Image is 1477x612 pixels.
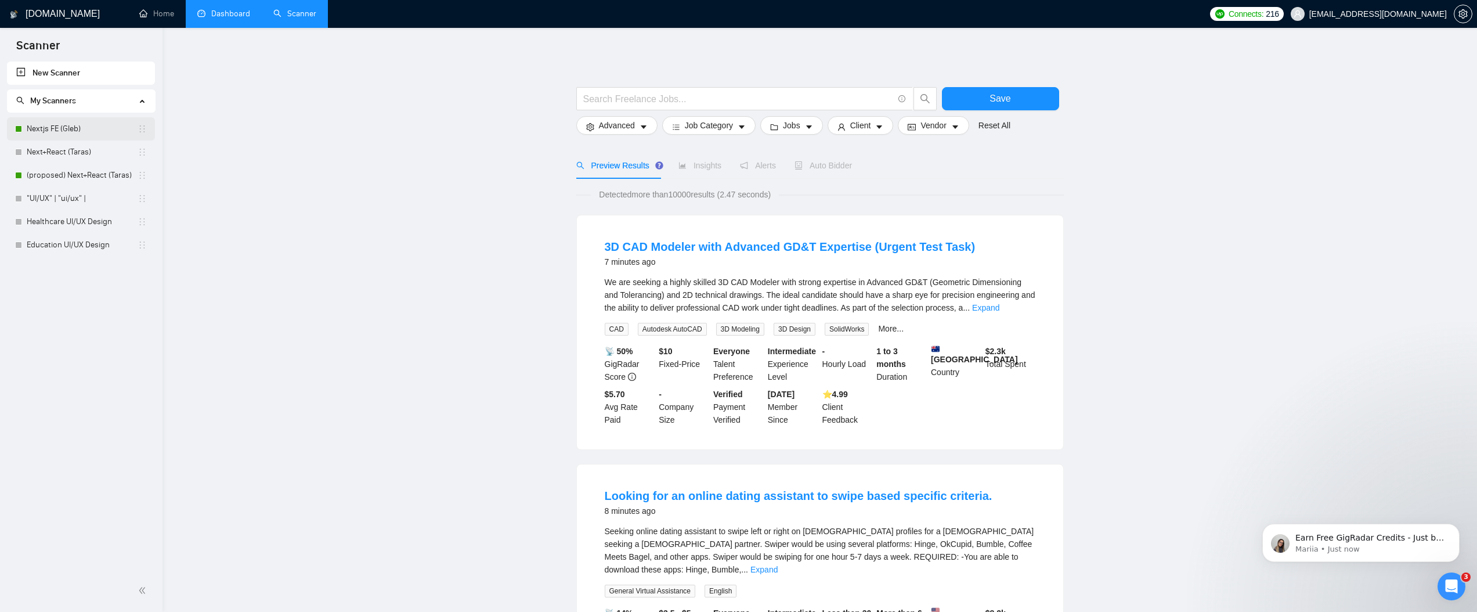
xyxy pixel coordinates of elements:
span: Connects: [1229,8,1263,20]
div: Avg Rate Paid [602,388,657,426]
div: We are seeking a highly skilled 3D CAD Modeler with strong expertise in Advanced GD&T (Geometric ... [605,276,1035,314]
span: caret-down [951,123,959,131]
button: barsJob Categorycaret-down [662,116,756,135]
b: [GEOGRAPHIC_DATA] [931,345,1018,364]
span: 216 [1266,8,1279,20]
span: 3D Design [774,323,815,336]
span: Job Category [685,119,733,132]
b: $5.70 [605,390,625,399]
span: double-left [138,585,150,596]
span: holder [138,240,147,250]
span: holder [138,171,147,180]
span: notification [740,161,748,170]
b: Intermediate [768,347,816,356]
span: ... [963,303,970,312]
span: Seeking online dating assistant to swipe left or right on [DEMOGRAPHIC_DATA] profiles for a [DEMO... [605,527,1034,574]
div: Seeking online dating assistant to swipe left or right on female profiles for a male seeking a fe... [605,525,1035,576]
span: info-circle [628,373,636,381]
span: My Scanners [30,96,76,106]
span: CAD [605,323,629,336]
span: English [705,585,736,597]
span: Auto Bidder [795,161,852,170]
span: Autodesk AutoCAD [638,323,707,336]
button: folderJobscaret-down [760,116,823,135]
span: setting [586,123,594,131]
a: Education UI/UX Design [27,233,138,257]
div: GigRadar Score [602,345,657,383]
span: info-circle [898,95,906,103]
a: searchScanner [273,9,316,19]
button: search [913,87,937,110]
li: Nextjs FE (Gleb) [7,117,155,141]
button: Save [942,87,1059,110]
span: caret-down [738,123,746,131]
a: Expand [750,565,778,574]
a: New Scanner [16,62,146,85]
span: Detected more than 10000 results (2.47 seconds) [591,188,779,201]
span: setting [1454,9,1472,19]
a: 3D CAD Modeler with Advanced GD&T Expertise (Urgent Test Task) [605,240,976,253]
span: General Virtual Assistance [605,585,696,597]
input: Search Freelance Jobs... [583,92,893,106]
b: - [822,347,825,356]
iframe: Intercom live chat [1438,573,1465,600]
b: [DATE] [768,390,795,399]
li: "UI/UX" | "ui/ux" | [7,187,155,210]
div: Country [929,345,983,383]
span: Insights [678,161,721,170]
span: ... [741,565,748,574]
span: Vendor [920,119,946,132]
div: Experience Level [765,345,820,383]
a: Nextjs FE (Gleb) [27,117,138,141]
li: New Scanner [7,62,155,85]
img: upwork-logo.png [1215,9,1225,19]
span: bars [672,123,680,131]
a: (proposed) Next+React (Taras) [27,164,138,187]
span: user [837,123,846,131]
div: 8 minutes ago [605,504,992,518]
a: dashboardDashboard [197,9,250,19]
div: Member Since [765,388,820,426]
div: Client Feedback [820,388,875,426]
span: 3 [1461,573,1471,582]
span: search [914,93,936,104]
a: setting [1454,9,1472,19]
a: Reset All [978,119,1010,132]
a: More... [878,324,904,333]
span: folder [770,123,778,131]
span: holder [138,217,147,226]
b: $ 10 [659,347,672,356]
div: Hourly Load [820,345,875,383]
button: userClientcaret-down [828,116,894,135]
span: My Scanners [16,96,76,106]
div: 7 minutes ago [605,255,976,269]
span: We are seeking a highly skilled 3D CAD Modeler with strong expertise in Advanced GD&T (Geometric ... [605,278,1035,312]
span: Preview Results [576,161,660,170]
a: Looking for an online dating assistant to swipe based specific criteria. [605,489,992,502]
span: user [1294,10,1302,18]
a: homeHome [139,9,174,19]
img: logo [10,5,18,24]
span: holder [138,147,147,157]
div: Duration [874,345,929,383]
a: Expand [972,303,999,312]
span: Scanner [7,37,69,62]
li: Healthcare UI/UX Design [7,210,155,233]
div: Fixed-Price [656,345,711,383]
li: Next+React (Taras) [7,141,155,164]
button: setting [1454,5,1472,23]
b: - [659,390,662,399]
span: caret-down [805,123,813,131]
span: Client [850,119,871,132]
img: 🇦🇺 [931,345,940,353]
span: caret-down [875,123,883,131]
span: robot [795,161,803,170]
span: caret-down [640,123,648,131]
button: settingAdvancedcaret-down [576,116,658,135]
span: Save [990,91,1010,106]
li: (proposed) Next+React (Taras) [7,164,155,187]
span: SolidWorks [825,323,869,336]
